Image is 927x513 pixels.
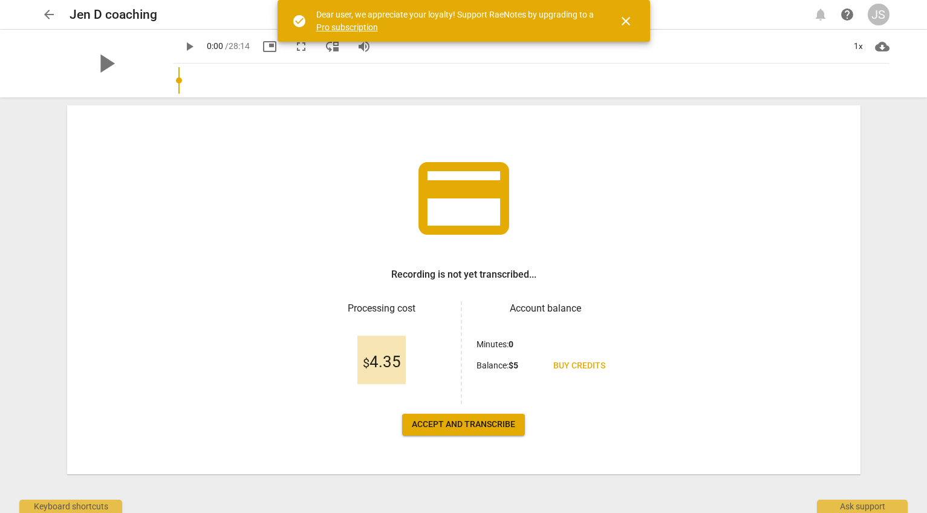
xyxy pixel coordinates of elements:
span: 0:00 [207,41,223,51]
span: Accept and transcribe [412,419,515,431]
span: picture_in_picture [262,39,277,54]
button: JS [868,4,890,25]
span: arrow_back [42,7,56,22]
span: credit_card [409,144,518,253]
button: View player as separate pane [322,36,343,57]
span: volume_up [357,39,371,54]
p: Minutes : [477,338,513,351]
span: fullscreen [294,39,308,54]
span: help [840,7,854,22]
h3: Processing cost [313,301,451,316]
span: play_arrow [182,39,197,54]
button: Close [611,7,640,36]
span: $ [363,356,369,370]
span: move_down [325,39,340,54]
button: Picture in picture [259,36,281,57]
span: 4.35 [363,353,401,371]
div: Keyboard shortcuts [19,500,122,513]
a: Buy credits [544,355,615,377]
h3: Account balance [477,301,615,316]
b: $ 5 [509,361,518,370]
span: Buy credits [553,360,605,372]
div: 1x [847,37,870,56]
p: Balance : [477,359,518,372]
b: 0 [509,339,513,349]
span: cloud_download [875,39,890,54]
span: / 28:14 [225,41,250,51]
div: Ask support [817,500,908,513]
button: Fullscreen [290,36,312,57]
button: Volume [353,36,375,57]
button: Accept and transcribe [402,414,525,436]
h3: Recording is not yet transcribed... [391,267,536,282]
h2: Jen D coaching [70,7,157,22]
button: Play [178,36,200,57]
div: Dear user, we appreciate your loyalty! Support RaeNotes by upgrading to a [316,8,597,33]
span: play_arrow [90,48,122,79]
span: close [619,14,633,28]
a: Pro subscription [316,22,378,32]
span: check_circle [292,14,307,28]
a: Help [836,4,858,25]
